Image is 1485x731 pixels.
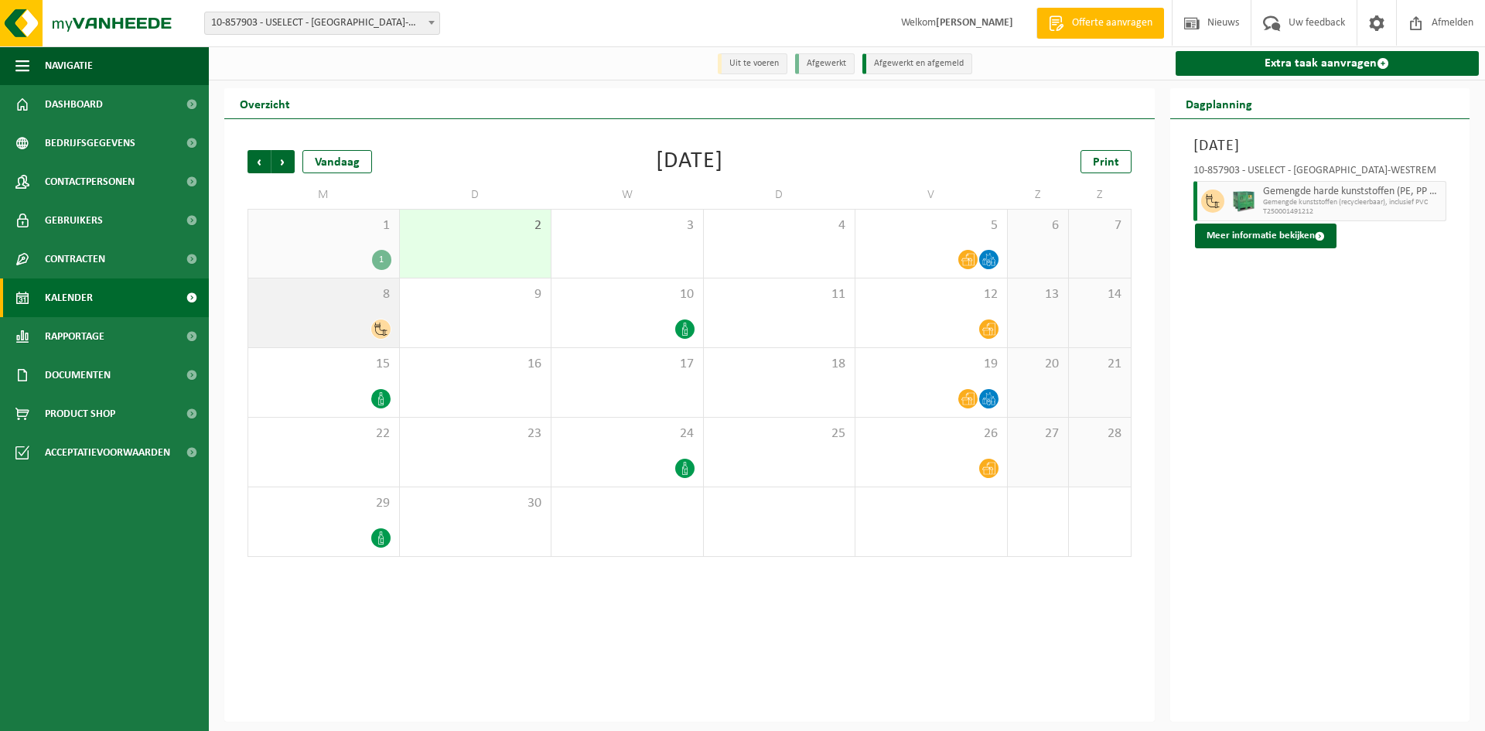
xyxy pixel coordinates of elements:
span: 2 [408,217,544,234]
span: Gemengde kunststoffen (recycleerbaar), inclusief PVC [1263,198,1442,207]
span: Gemengde harde kunststoffen (PE, PP en PVC), recycleerbaar (industrieel) [1263,186,1442,198]
td: Z [1069,181,1131,209]
span: 21 [1077,356,1122,373]
span: 19 [863,356,999,373]
span: 11 [712,286,848,303]
span: Contracten [45,240,105,278]
span: Acceptatievoorwaarden [45,433,170,472]
span: Rapportage [45,317,104,356]
span: Documenten [45,356,111,395]
span: Contactpersonen [45,162,135,201]
span: 1 [256,217,391,234]
a: Extra taak aanvragen [1176,51,1480,76]
span: 6 [1016,217,1061,234]
td: V [855,181,1008,209]
li: Afgewerkt [795,53,855,74]
span: 30 [408,495,544,512]
li: Uit te voeren [718,53,787,74]
span: 16 [408,356,544,373]
div: [DATE] [656,150,723,173]
span: 13 [1016,286,1061,303]
span: 28 [1077,425,1122,442]
a: Offerte aanvragen [1036,8,1164,39]
span: 24 [559,425,695,442]
span: 29 [256,495,391,512]
span: Gebruikers [45,201,103,240]
button: Meer informatie bekijken [1195,224,1336,248]
span: Volgende [271,150,295,173]
span: Navigatie [45,46,93,85]
span: 7 [1077,217,1122,234]
span: 3 [559,217,695,234]
li: Afgewerkt en afgemeld [862,53,972,74]
span: Product Shop [45,395,115,433]
td: Z [1008,181,1070,209]
span: 5 [863,217,999,234]
span: Bedrijfsgegevens [45,124,135,162]
span: 17 [559,356,695,373]
span: 9 [408,286,544,303]
span: 8 [256,286,391,303]
span: T250001491212 [1263,207,1442,217]
td: M [247,181,400,209]
span: 10 [559,286,695,303]
div: 1 [372,250,391,270]
span: 26 [863,425,999,442]
span: Dashboard [45,85,103,124]
span: 20 [1016,356,1061,373]
span: Vorige [247,150,271,173]
span: 27 [1016,425,1061,442]
span: 12 [863,286,999,303]
img: PB-HB-1400-HPE-GN-01 [1232,190,1255,213]
a: Print [1080,150,1132,173]
span: 22 [256,425,391,442]
span: 4 [712,217,848,234]
span: Print [1093,156,1119,169]
h3: [DATE] [1193,135,1447,158]
span: 25 [712,425,848,442]
span: 23 [408,425,544,442]
span: 10-857903 - USELECT - SINT-DENIJS-WESTREM [205,12,439,34]
span: 10-857903 - USELECT - SINT-DENIJS-WESTREM [204,12,440,35]
td: W [551,181,704,209]
span: 15 [256,356,391,373]
h2: Dagplanning [1170,88,1268,118]
h2: Overzicht [224,88,306,118]
strong: [PERSON_NAME] [936,17,1013,29]
div: Vandaag [302,150,372,173]
span: 14 [1077,286,1122,303]
td: D [704,181,856,209]
div: 10-857903 - USELECT - [GEOGRAPHIC_DATA]-WESTREM [1193,166,1447,181]
td: D [400,181,552,209]
span: 18 [712,356,848,373]
span: Offerte aanvragen [1068,15,1156,31]
span: Kalender [45,278,93,317]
